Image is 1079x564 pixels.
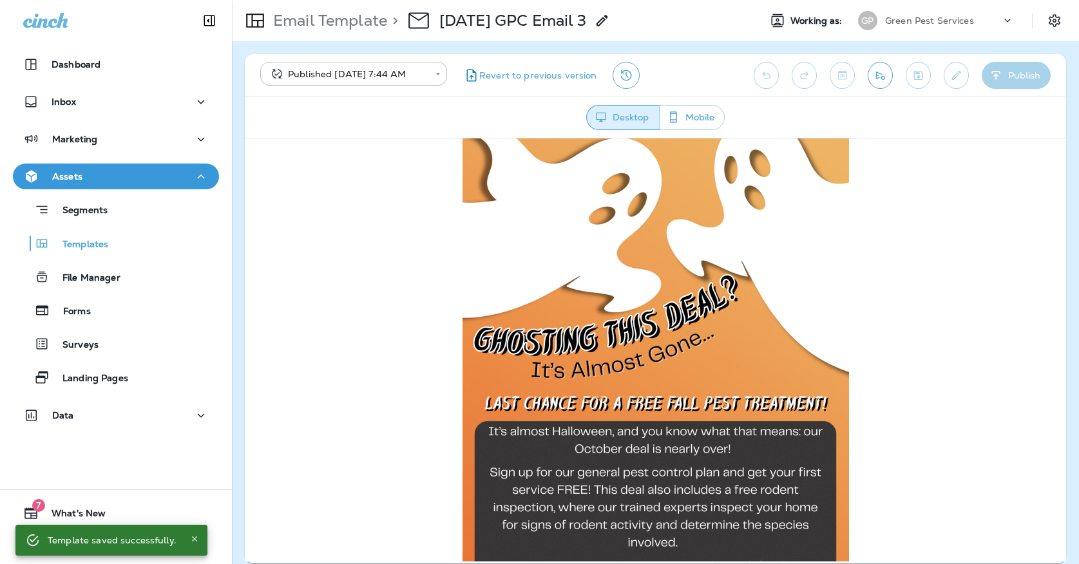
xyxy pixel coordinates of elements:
p: Assets [52,171,82,182]
p: File Manager [50,272,120,285]
button: Dashboard [13,52,219,77]
p: [DATE] GPC Email 3 [439,11,587,30]
button: Forms [13,297,219,324]
div: Published [DATE] 7:44 AM [269,68,426,80]
button: Collapse Sidebar [191,8,227,33]
button: 7What's New [13,500,219,526]
span: Working as: [790,15,845,26]
p: Dashboard [52,59,100,70]
button: Data [13,402,219,428]
div: GP [858,11,877,30]
p: Landing Pages [50,373,128,385]
p: Inbox [52,97,76,107]
p: Segments [50,205,108,218]
p: > [387,11,398,30]
button: Send test email [868,62,893,89]
button: File Manager [13,263,219,290]
button: Marketing [13,126,219,152]
p: Forms [50,306,91,318]
button: Revert to previous version [457,62,602,89]
p: Surveys [50,339,99,352]
span: 7 [32,499,45,512]
button: Segments [13,196,219,223]
div: Template saved successfully. [48,529,177,552]
button: Assets [13,164,219,189]
button: Close [187,531,202,547]
p: Email Template [268,11,387,30]
span: Revert to previous version [479,70,597,82]
button: Desktop [586,105,660,130]
button: Landing Pages [13,364,219,391]
button: Settings [1043,9,1066,32]
p: Templates [50,239,108,251]
button: Support [13,531,219,557]
div: Oct '25 GPC Email 3 [439,11,587,30]
span: What's New [39,508,106,523]
p: Marketing [52,134,97,144]
button: Surveys [13,330,219,357]
p: Data [52,410,74,420]
button: Mobile [659,105,725,130]
button: Templates [13,230,219,257]
p: Green Pest Services [885,15,974,26]
button: Inbox [13,89,219,115]
button: View Changelog [613,62,640,89]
